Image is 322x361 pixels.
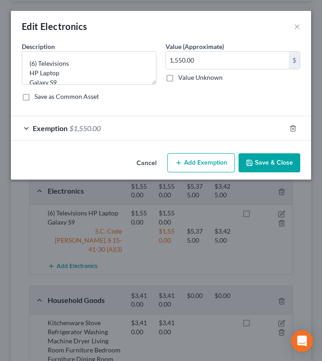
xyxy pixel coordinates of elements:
div: $ [289,52,300,69]
button: Save & Close [239,153,300,172]
input: 0.00 [166,52,289,69]
button: Cancel [129,154,164,172]
button: Add Exemption [167,153,235,172]
button: × [294,21,300,32]
span: Description [22,43,55,50]
div: Open Intercom Messenger [291,330,313,352]
label: Value (Approximate) [166,42,224,51]
label: Value Unknown [178,73,223,82]
div: Edit Electronics [22,20,87,33]
span: Exemption [33,124,68,132]
label: Save as Common Asset [34,92,99,101]
span: $1,550.00 [69,124,101,132]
